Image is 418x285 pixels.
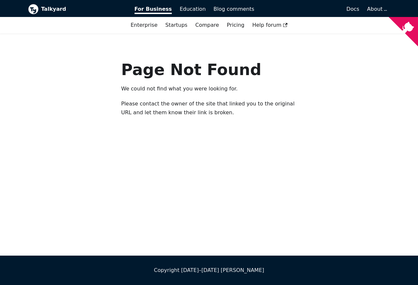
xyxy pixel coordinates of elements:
[41,5,125,13] b: Talkyard
[28,4,125,14] a: Talkyard logoTalkyard
[121,60,297,79] h1: Page Not Found
[258,4,363,15] a: Docs
[127,20,161,31] a: Enterprise
[121,100,297,117] p: Please contact the owner of the site that linked you to the original URL and let them know their ...
[176,4,210,15] a: Education
[210,4,258,15] a: Blog comments
[195,22,219,28] a: Compare
[252,22,287,28] span: Help forum
[223,20,249,31] a: Pricing
[161,20,191,31] a: Startups
[28,266,390,275] div: Copyright [DATE]–[DATE] [PERSON_NAME]
[367,6,386,12] a: About
[121,85,297,93] p: We could not find what you were looking for.
[28,4,39,14] img: Talkyard logo
[214,6,254,12] span: Blog comments
[131,4,176,15] a: For Business
[346,6,359,12] span: Docs
[180,6,206,12] span: Education
[135,6,172,14] span: For Business
[248,20,291,31] a: Help forum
